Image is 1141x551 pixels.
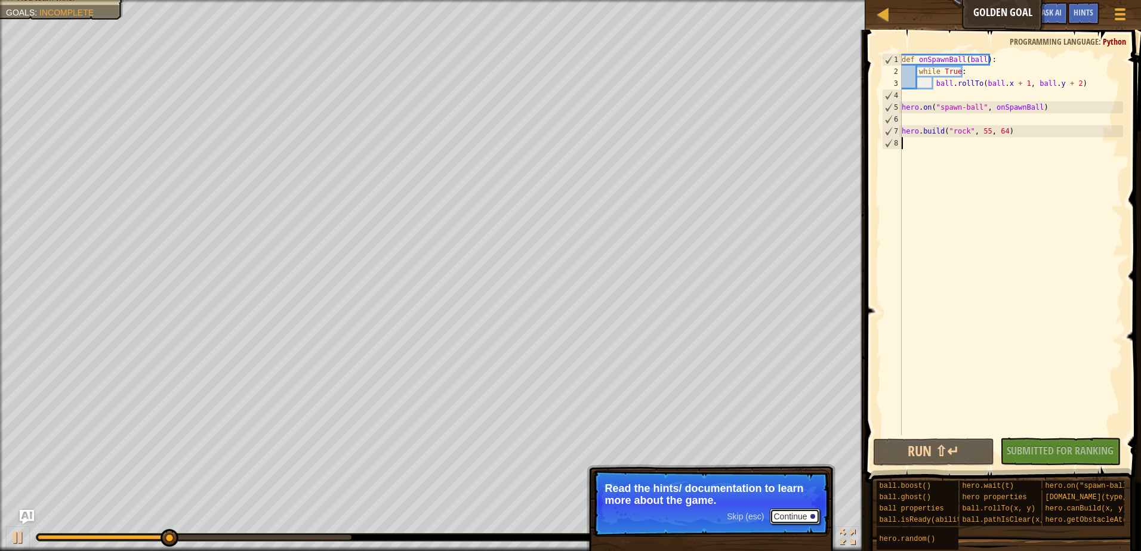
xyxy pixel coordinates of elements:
span: Python [1103,36,1126,47]
span: ball.ghost() [880,493,931,502]
span: hero properties [963,493,1027,502]
button: Run ⇧↵ [873,438,994,466]
button: Show game menu [1105,2,1135,30]
button: Ask AI [20,510,34,524]
div: 8 [883,137,902,149]
span: : [35,8,39,17]
span: Hints [1074,7,1093,18]
span: ball.pathIsClear(x, y) [963,516,1057,524]
button: Toggle fullscreen [835,527,859,551]
span: Ask AI [1041,7,1062,18]
span: ball.isReady(ability) [880,516,970,524]
span: Programming language [1010,36,1099,47]
button: Ask AI [1035,2,1068,24]
span: hero.canBuild(x, y) [1046,504,1127,513]
div: 1 [883,54,902,66]
div: 5 [883,101,902,113]
div: 2 [882,66,902,78]
button: Ctrl + P: Play [6,527,30,551]
span: Skip (esc) [727,512,764,521]
span: Incomplete [39,8,94,17]
p: Read the hints/ documentation to learn more about the game. [605,482,817,506]
span: ball.boost() [880,482,931,490]
div: 4 [883,89,902,101]
span: : [1099,36,1103,47]
span: ball.rollTo(x, y) [963,504,1035,513]
div: 6 [883,113,902,125]
span: Goals [6,8,35,17]
button: Continue [770,509,819,524]
span: ball properties [880,504,944,513]
div: 3 [882,78,902,89]
span: hero.wait(t) [963,482,1014,490]
div: 7 [883,125,902,137]
span: hero.random() [880,535,936,543]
